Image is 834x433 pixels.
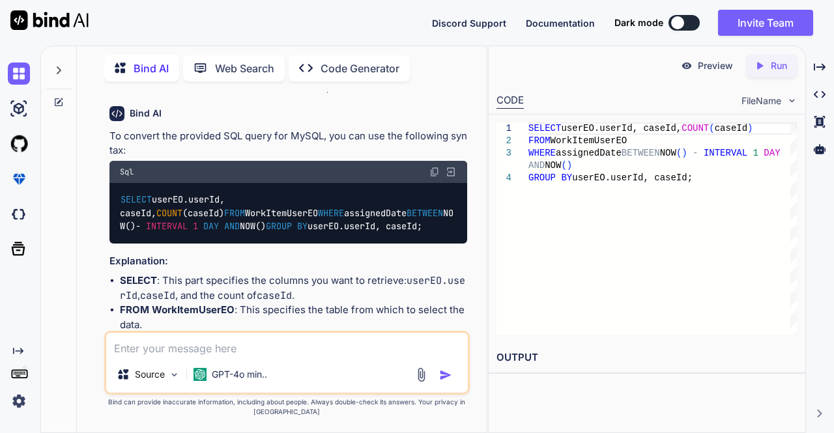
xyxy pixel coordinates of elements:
[562,173,573,183] span: BY
[764,148,781,158] span: DAY
[212,368,267,381] p: GPT-4o min..
[710,123,715,133] span: (
[496,135,511,147] div: 2
[528,135,551,146] span: FROM
[496,93,524,109] div: CODE
[698,59,733,72] p: Preview
[321,61,399,76] p: Code Generator
[681,60,693,72] img: preview
[120,193,453,233] code: userEO.userId, caseId, (caseId) WorkItemUserEO assignedDate NOW() NOW() userEO.userId, caseId;
[496,172,511,184] div: 4
[567,160,572,171] span: )
[266,220,292,232] span: GROUP
[414,367,429,382] img: attachment
[136,220,141,232] span: -
[682,148,687,158] span: )
[489,342,805,373] h2: OUTPUT
[120,274,157,286] strong: SELECT
[496,147,511,160] div: 3
[130,107,162,120] h6: Bind AI
[771,59,787,72] p: Run
[109,129,468,158] p: To convert the provided SQL query for MySQL, you can use the following syntax:
[526,18,595,29] span: Documentation
[622,148,660,158] span: BETWEEN
[407,207,443,219] span: BETWEEN
[224,220,240,232] span: AND
[169,369,180,380] img: Pick Models
[753,148,758,158] span: 1
[120,167,134,177] span: Sql
[8,168,30,190] img: premium
[104,397,470,417] p: Bind can provide inaccurate information, including about people. Always double-check its answers....
[120,273,468,303] li: : This part specifies the columns you want to retrieve: , , and the count of .
[551,135,627,146] span: WorkItemUserEO
[528,160,545,171] span: AND
[135,368,165,381] p: Source
[718,10,813,36] button: Invite Team
[8,390,30,412] img: settings
[432,18,506,29] span: Discord Support
[120,303,468,332] li: : This specifies the table from which to select the data.
[573,173,693,183] span: userEO.userId, caseId;
[121,194,152,206] span: SELECT
[215,61,274,76] p: Web Search
[318,207,344,219] span: WHERE
[741,94,781,107] span: FileName
[528,173,556,183] span: GROUP
[120,274,465,302] code: userEO.userId
[429,167,440,177] img: copy
[224,207,245,219] span: FROM
[556,148,622,158] span: assignedDate
[786,95,798,106] img: chevron down
[109,254,468,269] h3: Explanation:
[528,148,556,158] span: WHERE
[146,220,188,232] span: INTERVAL
[432,16,506,30] button: Discord Support
[528,123,561,133] span: SELECT
[715,123,747,133] span: caseId
[8,63,30,85] img: chat
[660,148,676,158] span: NOW
[693,148,698,158] span: -
[614,16,663,29] span: Dark mode
[676,148,682,158] span: (
[8,133,30,155] img: githubLight
[439,369,452,382] img: icon
[748,123,753,133] span: )
[10,10,89,30] img: Bind AI
[562,160,567,171] span: (
[193,220,198,232] span: 1
[140,289,175,302] code: caseId
[8,98,30,120] img: ai-studio
[156,207,182,219] span: COUNT
[445,166,457,178] img: Open in Browser
[496,122,511,135] div: 1
[134,61,169,76] p: Bind AI
[682,123,710,133] span: COUNT
[297,220,308,232] span: BY
[8,203,30,225] img: darkCloudIdeIcon
[526,16,595,30] button: Documentation
[203,220,219,232] span: DAY
[545,160,562,171] span: NOW
[257,289,292,302] code: caseId
[704,148,747,158] span: INTERVAL
[120,303,235,316] strong: FROM WorkItemUserEO
[194,368,207,381] img: GPT-4o mini
[562,123,682,133] span: userEO.userId, caseId,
